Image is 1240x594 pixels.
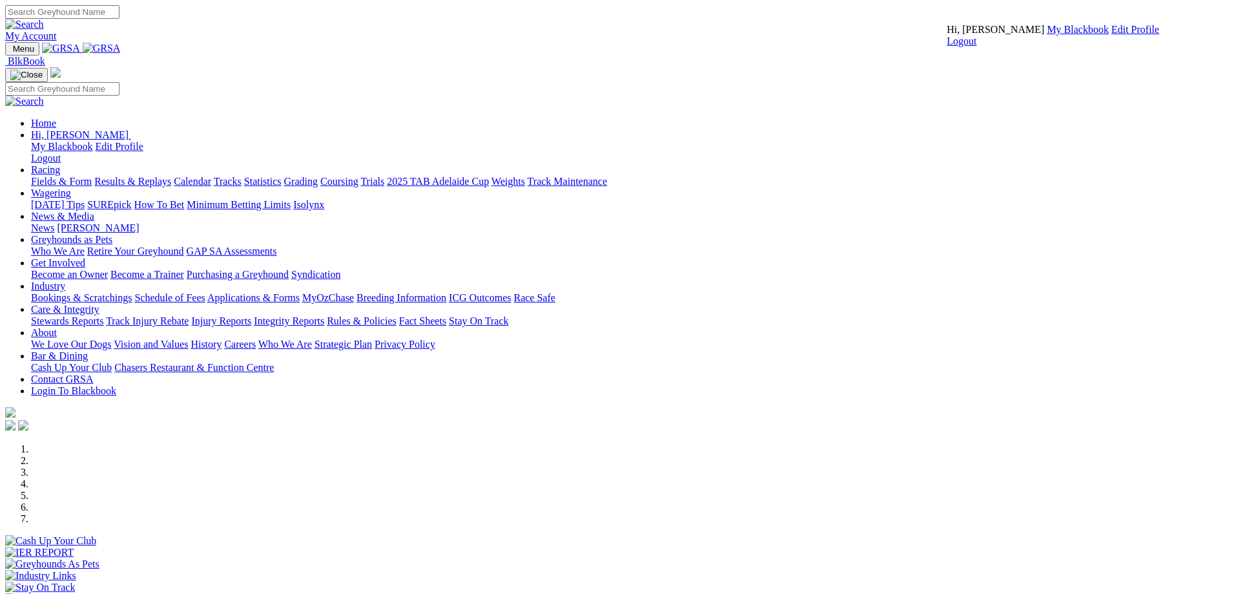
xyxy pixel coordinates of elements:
[5,56,45,67] a: BlkBook
[31,339,1235,350] div: About
[31,281,65,292] a: Industry
[214,176,242,187] a: Tracks
[191,339,222,350] a: History
[31,222,1235,234] div: News & Media
[5,82,119,96] input: Search
[31,257,85,268] a: Get Involved
[114,339,188,350] a: Vision and Values
[491,176,525,187] a: Weights
[110,269,184,280] a: Become a Trainer
[191,315,251,326] a: Injury Reports
[947,24,1159,47] div: My Account
[207,292,300,303] a: Applications & Forms
[187,246,277,257] a: GAP SA Assessments
[87,246,184,257] a: Retire Your Greyhound
[87,199,131,210] a: SUREpick
[31,187,71,198] a: Wagering
[31,199,85,210] a: [DATE] Tips
[31,129,129,140] span: Hi, [PERSON_NAME]
[31,269,1235,281] div: Get Involved
[387,176,489,187] a: 2025 TAB Adelaide Cup
[293,199,324,210] a: Isolynx
[5,42,39,56] button: Toggle navigation
[947,36,976,47] a: Logout
[187,199,291,210] a: Minimum Betting Limits
[1047,24,1109,35] a: My Blackbook
[320,176,358,187] a: Coursing
[50,67,61,78] img: logo-grsa-white.png
[31,246,85,257] a: Who We Are
[5,30,57,41] a: My Account
[315,339,372,350] a: Strategic Plan
[5,420,15,430] img: facebook.svg
[31,199,1235,211] div: Wagering
[5,5,119,19] input: Search
[258,339,312,350] a: Who We Are
[96,141,143,152] a: Edit Profile
[134,292,205,303] a: Schedule of Fees
[356,292,446,303] a: Breeding Information
[5,19,44,30] img: Search
[31,246,1235,257] div: Greyhounds as Pets
[31,141,1235,164] div: Hi, [PERSON_NAME]
[31,153,61,164] a: Logout
[31,141,93,152] a: My Blackbook
[5,68,48,82] button: Toggle navigation
[106,315,189,326] a: Track Injury Rebate
[5,570,76,582] img: Industry Links
[5,558,99,570] img: Greyhounds As Pets
[284,176,318,187] a: Grading
[13,44,34,54] span: Menu
[31,339,111,350] a: We Love Our Dogs
[254,315,324,326] a: Integrity Reports
[302,292,354,303] a: MyOzChase
[31,315,1235,327] div: Care & Integrity
[31,362,112,373] a: Cash Up Your Club
[31,362,1235,374] div: Bar & Dining
[399,315,446,326] a: Fact Sheets
[187,269,289,280] a: Purchasing a Greyhound
[114,362,274,373] a: Chasers Restaurant & Function Centre
[5,407,15,418] img: logo-grsa-white.png
[31,269,108,280] a: Become an Owner
[18,420,28,430] img: twitter.svg
[94,176,171,187] a: Results & Replays
[291,269,340,280] a: Syndication
[449,292,511,303] a: ICG Outcomes
[8,56,45,67] span: BlkBook
[5,96,44,107] img: Search
[513,292,555,303] a: Race Safe
[244,176,282,187] a: Statistics
[528,176,607,187] a: Track Maintenance
[5,535,96,547] img: Cash Up Your Club
[327,315,397,326] a: Rules & Policies
[31,129,131,140] a: Hi, [PERSON_NAME]
[31,385,116,396] a: Login To Blackbook
[449,315,508,326] a: Stay On Track
[31,292,1235,304] div: Industry
[174,176,211,187] a: Calendar
[134,199,185,210] a: How To Bet
[31,211,94,222] a: News & Media
[31,176,1235,187] div: Racing
[10,70,43,80] img: Close
[5,547,74,558] img: IER REPORT
[360,176,384,187] a: Trials
[31,374,93,385] a: Contact GRSA
[224,339,256,350] a: Careers
[31,315,103,326] a: Stewards Reports
[375,339,435,350] a: Privacy Policy
[947,24,1044,35] span: Hi, [PERSON_NAME]
[31,304,99,315] a: Care & Integrity
[5,582,75,593] img: Stay On Track
[31,350,88,361] a: Bar & Dining
[31,118,56,129] a: Home
[31,292,132,303] a: Bookings & Scratchings
[57,222,139,233] a: [PERSON_NAME]
[31,327,57,338] a: About
[42,43,80,54] img: GRSA
[31,176,92,187] a: Fields & Form
[31,222,54,233] a: News
[31,234,112,245] a: Greyhounds as Pets
[1111,24,1159,35] a: Edit Profile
